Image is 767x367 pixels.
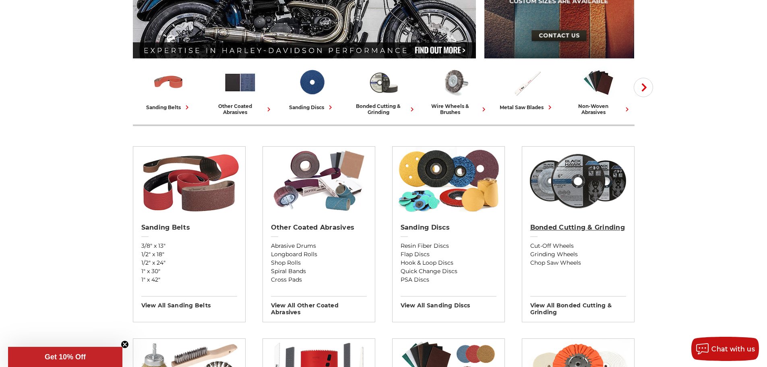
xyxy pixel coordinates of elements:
h3: View All sanding belts [141,296,237,309]
a: sanding belts [136,66,201,112]
a: Spiral Bands [271,267,367,276]
div: Get 10% OffClose teaser [8,347,122,367]
h2: Sanding Discs [401,224,496,232]
a: 1" x 42" [141,276,237,284]
div: non-woven abrasives [566,103,631,115]
button: Close teaser [121,340,129,348]
a: Cross Pads [271,276,367,284]
button: Next [634,78,653,97]
span: Chat with us [711,345,755,353]
div: other coated abrasives [208,103,273,115]
div: sanding belts [146,103,191,112]
h2: Bonded Cutting & Grinding [530,224,626,232]
a: 1" x 30" [141,267,237,276]
img: Other Coated Abrasives [223,66,257,99]
a: Abrasive Drums [271,242,367,250]
a: Grinding Wheels [530,250,626,259]
h3: View All bonded cutting & grinding [530,296,626,316]
a: Chop Saw Wheels [530,259,626,267]
h2: Other Coated Abrasives [271,224,367,232]
a: Cut-Off Wheels [530,242,626,250]
a: 1/2" x 24" [141,259,237,267]
img: Sanding Discs [396,147,500,215]
span: Get 10% Off [45,353,86,361]
img: Wire Wheels & Brushes [438,66,472,99]
img: Sanding Discs [295,66,329,99]
div: wire wheels & brushes [423,103,488,115]
a: sanding discs [279,66,345,112]
div: metal saw blades [500,103,554,112]
a: Quick Change Discs [401,267,496,276]
a: Longboard Rolls [271,250,367,259]
a: Hook & Loop Discs [401,259,496,267]
a: 1/2" x 18" [141,250,237,259]
a: PSA Discs [401,276,496,284]
img: Non-woven Abrasives [582,66,615,99]
img: Other Coated Abrasives [267,147,371,215]
a: bonded cutting & grinding [351,66,416,115]
a: non-woven abrasives [566,66,631,115]
div: sanding discs [289,103,335,112]
img: Sanding Belts [152,66,185,99]
div: bonded cutting & grinding [351,103,416,115]
a: wire wheels & brushes [423,66,488,115]
a: Shop Rolls [271,259,367,267]
img: Sanding Belts [137,147,241,215]
a: other coated abrasives [208,66,273,115]
img: Metal Saw Blades [510,66,544,99]
img: Bonded Cutting & Grinding [367,66,400,99]
img: Bonded Cutting & Grinding [526,147,630,215]
h3: View All sanding discs [401,296,496,309]
h3: View All other coated abrasives [271,296,367,316]
a: Resin Fiber Discs [401,242,496,250]
h2: Sanding Belts [141,224,237,232]
a: metal saw blades [494,66,560,112]
button: Chat with us [691,337,759,361]
a: Flap Discs [401,250,496,259]
a: 3/8" x 13" [141,242,237,250]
